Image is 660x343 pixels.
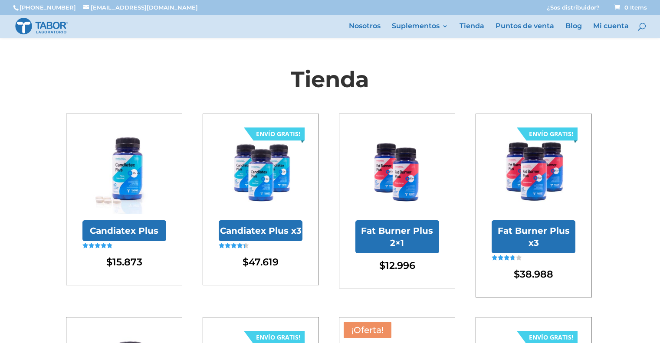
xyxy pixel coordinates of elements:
[106,256,112,268] span: $
[219,243,245,274] span: Valorado en de 5
[66,64,594,99] h1: Tienda
[355,220,439,253] h2: Fat Burner Plus 2×1
[83,4,198,11] a: [EMAIL_ADDRESS][DOMAIN_NAME]
[219,130,302,269] a: Candiatex Plus x3 ENVÍO GRATIS! Candiatex Plus x3Valorado en 4.36 de 5 $47.619
[344,322,391,338] span: ¡Oferta!
[614,4,647,11] span: 0 Items
[547,5,600,15] a: ¿Sos distribuidor?
[593,23,629,38] a: Mi cuenta
[355,130,439,272] a: Fat Burner Plus 2x1Fat Burner Plus 2×1 $12.996
[613,4,647,11] a: 0 Items
[82,243,112,248] div: Valorado en 4.85 de 5
[82,130,166,269] a: Candiatex Plus con pastillasCandiatex PlusValorado en 4.85 de 5 $15.873
[514,268,553,280] bdi: 38.988
[15,17,69,36] img: Laboratorio Tabor
[565,23,582,38] a: Blog
[106,256,142,268] bdi: 15.873
[492,255,522,261] div: Valorado en 3.67 de 5
[20,4,76,11] a: [PHONE_NUMBER]
[256,127,300,140] div: ENVÍO GRATIS!
[82,243,112,268] span: Valorado en de 5
[219,130,302,213] img: Candiatex Plus x3
[392,23,448,38] a: Suplementos
[492,130,575,213] img: Fat Burner Plus x3
[82,130,166,213] img: Candiatex Plus con pastillas
[219,243,249,248] div: Valorado en 4.36 de 5
[529,127,573,140] div: ENVÍO GRATIS!
[492,255,514,286] span: Valorado en de 5
[219,220,302,241] h2: Candiatex Plus x3
[349,23,381,38] a: Nosotros
[492,220,575,253] h2: Fat Burner Plus x3
[514,268,520,280] span: $
[379,259,415,271] bdi: 12.996
[460,23,484,38] a: Tienda
[496,23,554,38] a: Puntos de venta
[379,259,385,271] span: $
[355,130,439,213] img: Fat Burner Plus 2x1
[243,256,249,268] span: $
[82,220,166,241] h2: Candiatex Plus
[492,130,575,281] a: Fat Burner Plus x3 ENVÍO GRATIS! Fat Burner Plus x3Valorado en 3.67 de 5 $38.988
[243,256,279,268] bdi: 47.619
